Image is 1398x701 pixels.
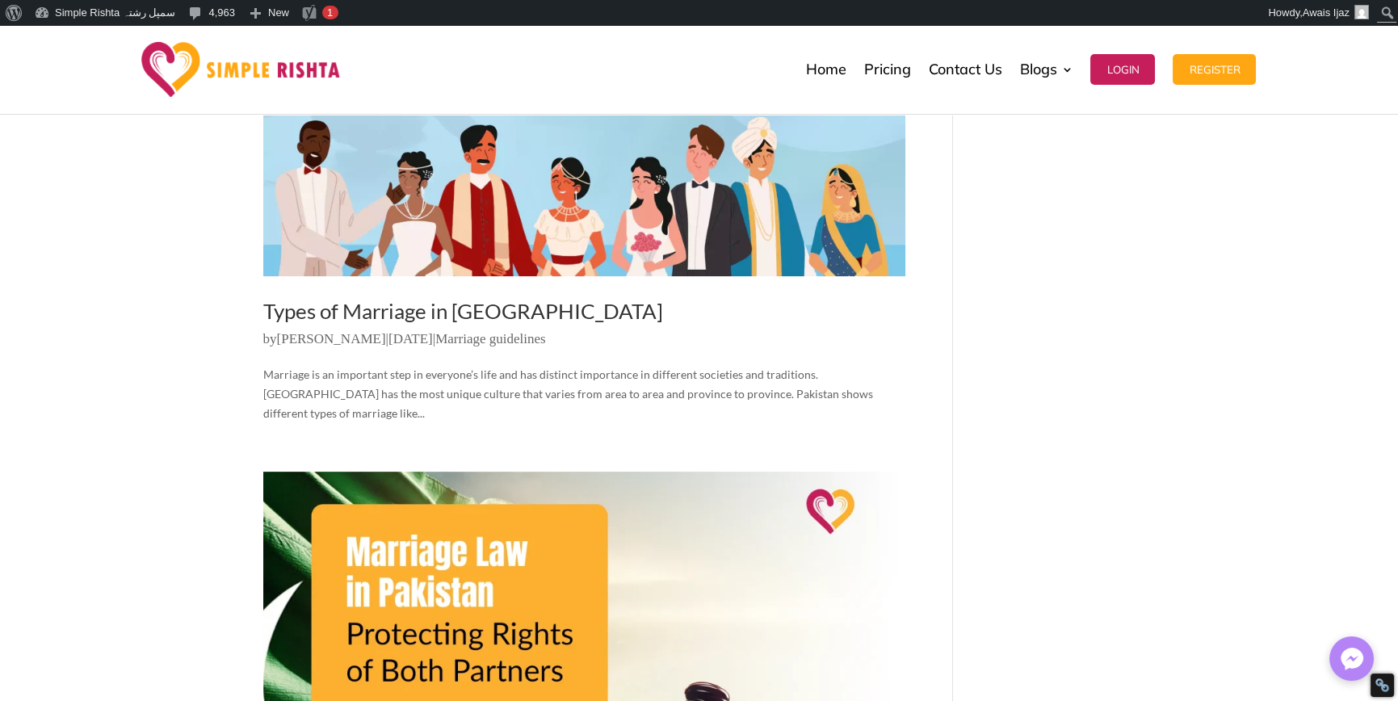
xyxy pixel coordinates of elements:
[277,331,386,346] a: [PERSON_NAME]
[1336,643,1368,675] img: Messenger
[1173,29,1256,110] a: Register
[327,6,333,19] span: 1
[1090,29,1155,110] a: Login
[1173,54,1256,85] button: Register
[1019,29,1073,110] a: Blogs
[388,331,433,346] span: [DATE]
[805,29,846,110] a: Home
[1375,678,1390,693] div: Restore Info Box &#10;&#10;NoFollow Info:&#10; META-Robots NoFollow: &#09;false&#10; META-Robots ...
[1090,54,1155,85] button: Login
[435,331,545,346] a: Marriage guidelines
[1303,6,1350,19] span: Awais Ijaz
[263,298,663,324] a: Types of Marriage in [GEOGRAPHIC_DATA]
[863,29,910,110] a: Pricing
[928,29,1001,110] a: Contact Us
[263,330,905,361] p: by | |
